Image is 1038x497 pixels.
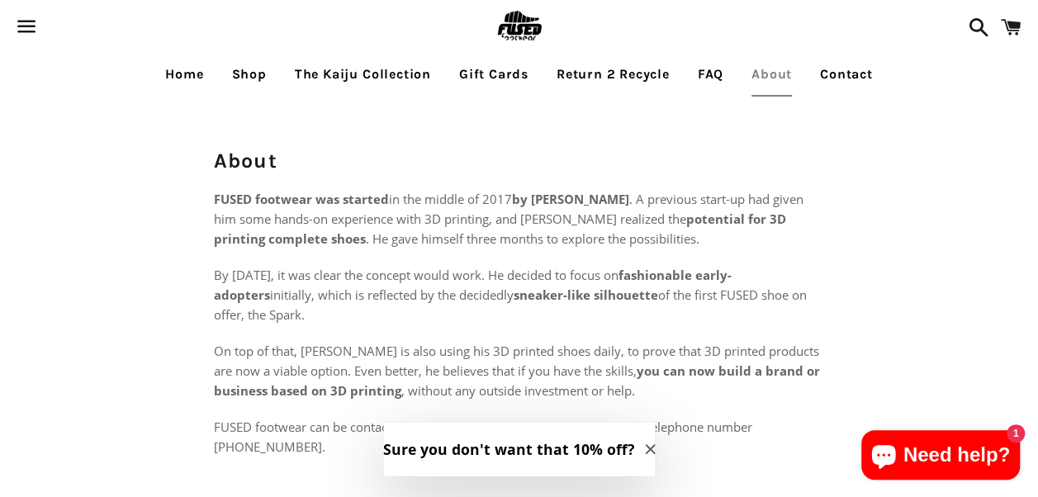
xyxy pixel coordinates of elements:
p: By [DATE], it was clear the concept would work. He decided to focus on initially, which is reflec... [214,265,825,324]
strong: FUSED footwear was started [214,191,389,207]
a: FAQ [685,54,736,95]
strong: sneaker-like silhouette [514,286,658,303]
a: The Kaiju Collection [282,54,443,95]
a: Return 2 Recycle [544,54,682,95]
strong: by [PERSON_NAME] [512,191,629,207]
inbox-online-store-chat: Shopify online store chat [856,430,1025,484]
p: On top of that, [PERSON_NAME] is also using his 3D printed shoes daily, to prove that 3D printed ... [214,341,825,400]
a: Contact [808,54,885,95]
p: in the middle of 2017 . A previous start-up had given him some hands-on experience with 3D printi... [214,189,825,248]
a: Home [153,54,216,95]
h1: About [214,146,825,175]
p: FUSED footwear can be contacted at [EMAIL_ADDRESS][DOMAIN_NAME] or telephone number [PHONE_NUMBER]. [214,417,825,457]
a: About [739,54,804,95]
strong: you can now build a brand or business based on 3D printing [214,362,820,399]
a: Gift Cards [447,54,541,95]
strong: fashionable early-adopters [214,267,732,303]
a: Shop [220,54,279,95]
strong: potential for 3D printing complete shoes [214,211,786,247]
